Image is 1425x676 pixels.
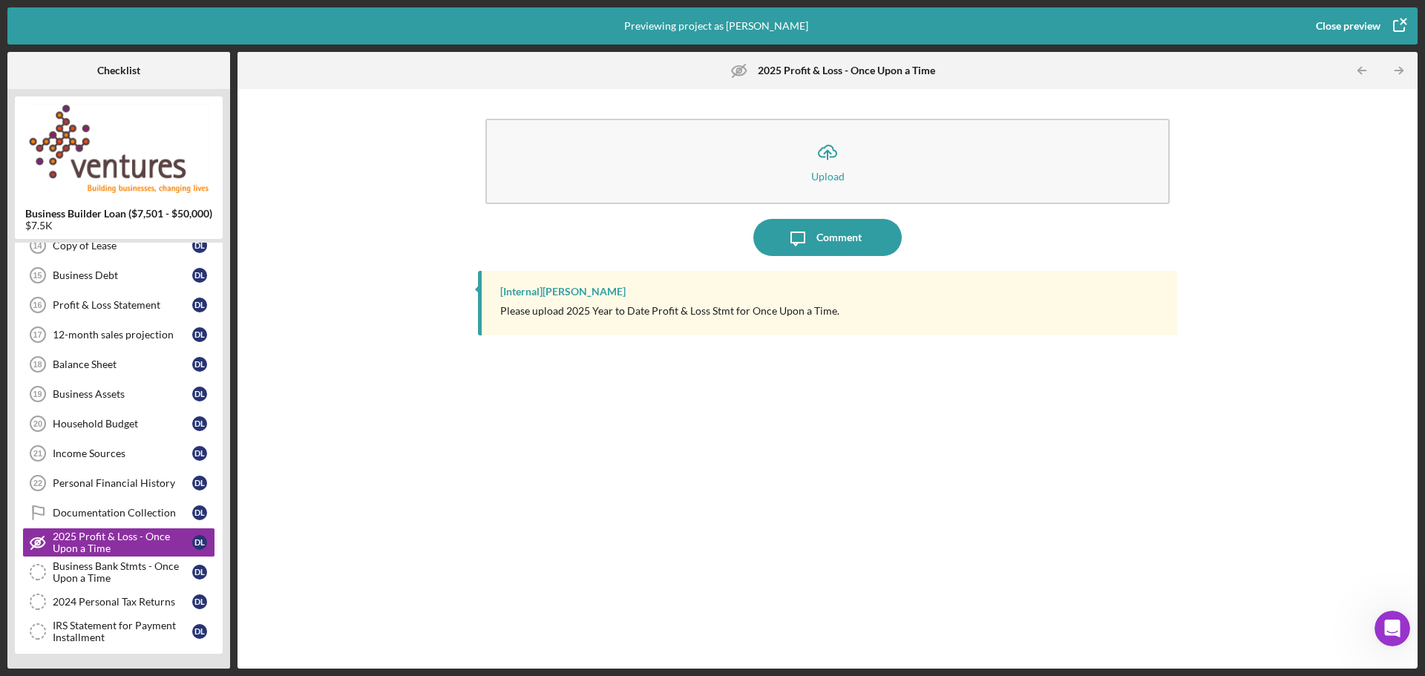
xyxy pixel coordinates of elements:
[624,7,808,45] div: Previewing project as [PERSON_NAME]
[33,500,66,511] span: Home
[192,298,207,312] div: D L
[192,535,207,550] div: D L
[1375,611,1410,646] iframe: Intercom live chat
[53,477,192,489] div: Personal Financial History
[30,388,249,404] div: Exporting Data
[53,329,192,341] div: 12-month sales projection
[66,249,152,265] div: [PERSON_NAME]
[500,286,626,298] div: [Internal] [PERSON_NAME]
[500,305,839,317] div: Please upload 2025 Year to Date Profit & Loss Stmt for Once Upon a Time.
[53,620,192,643] div: IRS Statement for Payment Installment
[30,105,267,156] p: Hi [PERSON_NAME] 👋
[192,238,207,253] div: D L
[33,449,42,458] tspan: 21
[155,249,203,265] div: • 22h ago
[22,382,275,410] div: Exporting Data
[198,463,297,522] button: Help
[1301,11,1418,41] button: Close preview
[33,330,42,339] tspan: 17
[192,327,207,342] div: D L
[53,560,192,584] div: Business Bank Stmts - Once Upon a Time
[192,416,207,431] div: D L
[758,65,935,76] b: 2025 Profit & Loss - Once Upon a Time
[30,361,249,376] div: Update Permissions Settings
[25,220,212,232] div: $7.5K
[192,357,207,372] div: D L
[816,219,862,256] div: Comment
[22,327,275,355] div: Pipeline and Forecast View
[255,24,282,50] div: Close
[53,507,192,519] div: Documentation Collection
[25,208,212,220] b: Business Builder Loan ($7,501 - $50,000)
[53,269,192,281] div: Business Debt
[99,463,197,522] button: Messages
[192,624,207,639] div: D L
[33,241,42,250] tspan: 14
[30,212,266,228] div: Recent message
[33,390,42,398] tspan: 19
[485,119,1170,204] button: Upload
[16,222,281,277] div: Profile image for ChristinaHi [PERSON_NAME], When you add a checklist item to a project, you can'...
[30,299,120,315] span: Search for help
[15,104,223,193] img: Product logo
[192,387,207,401] div: D L
[33,479,42,488] tspan: 22
[53,388,192,400] div: Business Assets
[53,596,192,608] div: 2024 Personal Tax Returns
[30,28,53,52] img: logo
[97,65,140,76] b: Checklist
[30,156,267,181] p: How can we help?
[192,505,207,520] div: D L
[30,333,249,349] div: Pipeline and Forecast View
[53,358,192,370] div: Balance Sheet
[33,419,42,428] tspan: 20
[22,355,275,382] div: Update Permissions Settings
[215,24,245,53] img: Profile image for Christina
[33,301,42,309] tspan: 16
[33,271,42,280] tspan: 15
[53,531,192,554] div: 2025 Profit & Loss - Once Upon a Time
[192,446,207,461] div: D L
[33,360,42,369] tspan: 18
[192,476,207,490] div: D L
[53,418,192,430] div: Household Budget
[811,171,845,182] div: Upload
[753,219,902,256] button: Comment
[53,240,192,252] div: Copy of Lease
[30,234,60,264] img: Profile image for Christina
[235,500,259,511] span: Help
[53,299,192,311] div: Profit & Loss Statement
[1316,11,1380,41] div: Close preview
[15,200,282,278] div: Recent messageProfile image for ChristinaHi [PERSON_NAME], When you add a checklist item to a pro...
[30,416,249,431] div: Archive a Project
[192,565,207,580] div: D L
[53,447,192,459] div: Income Sources
[22,410,275,437] div: Archive a Project
[22,292,275,321] button: Search for help
[123,500,174,511] span: Messages
[192,594,207,609] div: D L
[192,268,207,283] div: D L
